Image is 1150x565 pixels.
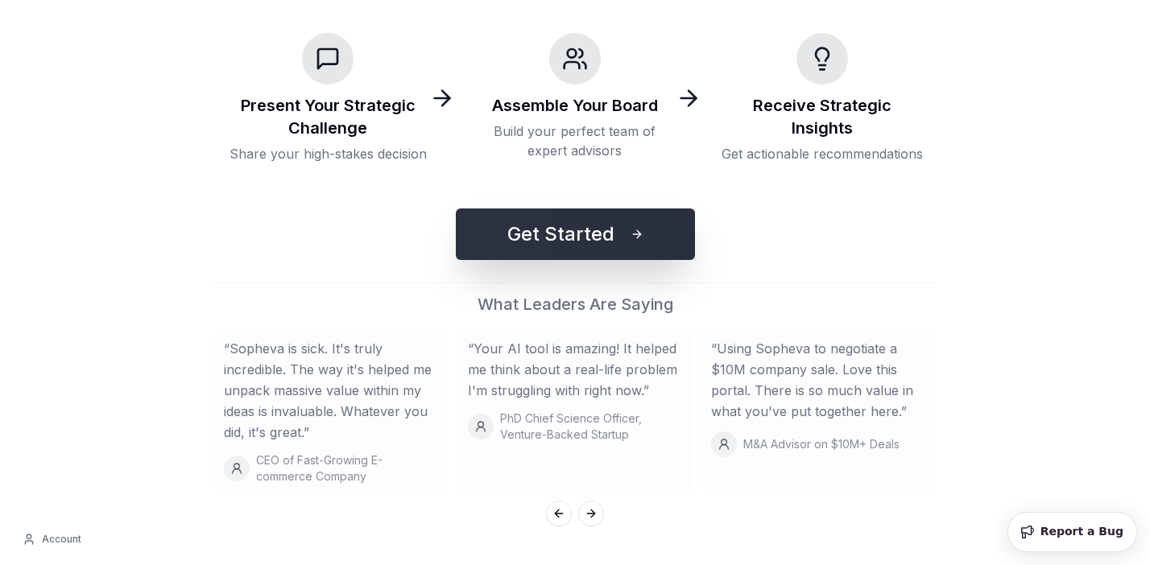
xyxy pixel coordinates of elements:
[214,293,936,315] h2: What Leaders Are Saying
[42,533,81,546] span: Account
[468,338,683,401] blockquote: “ Your AI tool is amazing! It helped me think about a real-life problem I'm struggling with right...
[230,144,427,163] p: Share your high-stakes decision
[500,410,683,443] p: PhD Chief Science Officer, Venture-Backed Startup
[711,338,926,422] blockquote: “ Using Sopheva to negotiate a $10M company sale. Love this portal. There is so much value in wha...
[743,436,900,452] p: M&A Advisor on $10M+ Deals
[256,452,439,485] p: CEO of Fast-Growing E-commerce Company
[474,122,676,160] p: Build your perfect team of expert advisors
[721,94,923,139] h3: Receive Strategic Insights
[13,526,91,552] button: Account
[492,94,658,117] h3: Assemble Your Board
[722,144,923,163] p: Get actionable recommendations
[227,94,429,139] h3: Present Your Strategic Challenge
[224,338,439,443] blockquote: “ Sopheva is sick. It's truly incredible. The way it's helped me unpack massive value within my i...
[456,208,695,260] button: Get Started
